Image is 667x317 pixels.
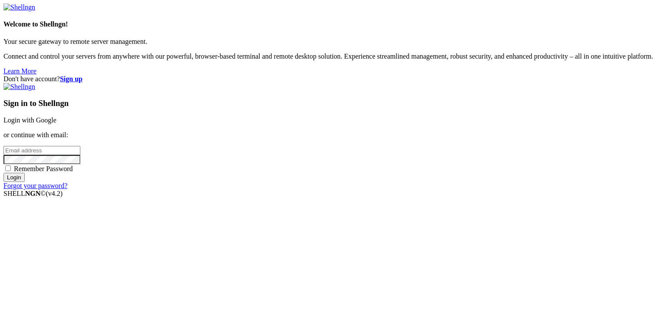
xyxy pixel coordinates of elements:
input: Email address [3,146,80,155]
a: Forgot your password? [3,182,67,189]
b: NGN [25,190,41,197]
img: Shellngn [3,83,35,91]
span: SHELL © [3,190,63,197]
input: Login [3,173,25,182]
span: 4.2.0 [46,190,63,197]
p: Your secure gateway to remote server management. [3,38,664,46]
img: Shellngn [3,3,35,11]
a: Login with Google [3,116,56,124]
span: Remember Password [14,165,73,172]
a: Sign up [60,75,83,83]
input: Remember Password [5,165,11,171]
h3: Sign in to Shellngn [3,99,664,108]
p: Connect and control your servers from anywhere with our powerful, browser-based terminal and remo... [3,53,664,60]
h4: Welcome to Shellngn! [3,20,664,28]
div: Don't have account? [3,75,664,83]
a: Learn More [3,67,36,75]
p: or continue with email: [3,131,664,139]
